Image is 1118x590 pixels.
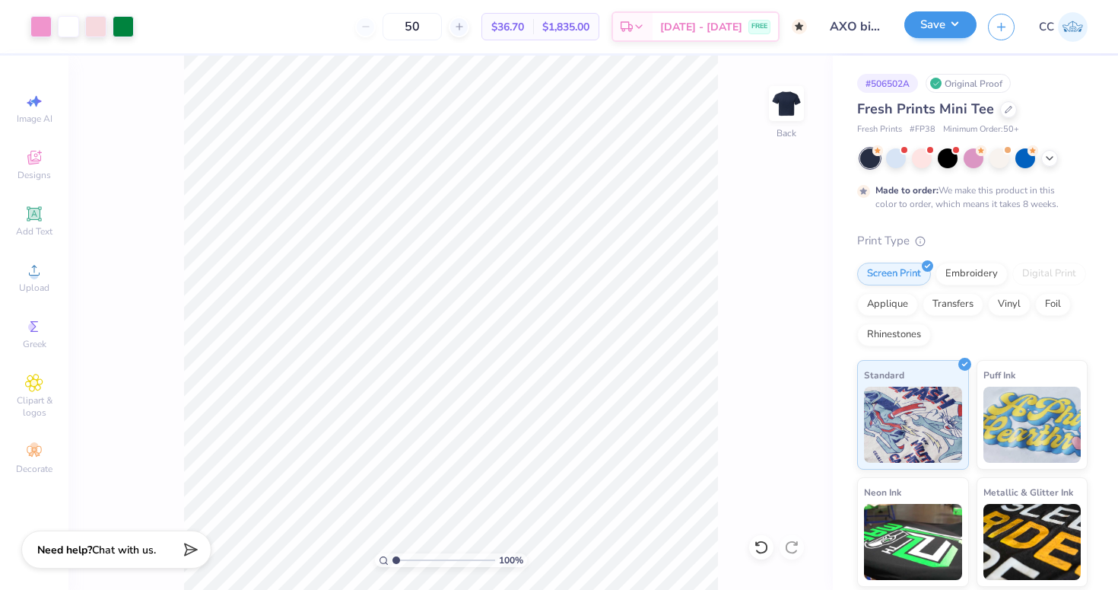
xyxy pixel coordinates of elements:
strong: Made to order: [875,184,939,196]
span: Fresh Prints [857,123,902,136]
img: Neon Ink [864,504,962,580]
span: Image AI [17,113,52,125]
img: Back [771,88,802,119]
span: Greek [23,338,46,350]
strong: Need help? [37,543,92,557]
div: # 506502A [857,74,918,93]
div: Screen Print [857,263,931,285]
span: Decorate [16,463,52,475]
span: 100 % [499,553,523,567]
img: Cori Cochran [1058,12,1088,42]
span: Puff Ink [983,367,1015,383]
span: Chat with us. [92,543,156,557]
div: Digital Print [1012,263,1086,285]
div: Back [777,126,796,140]
span: Clipart & logos [8,394,61,419]
span: Fresh Prints Mini Tee [857,100,994,118]
span: CC [1039,18,1054,36]
button: Save [904,11,977,38]
div: Transfers [923,293,983,316]
input: – – [383,13,442,40]
div: Vinyl [988,293,1031,316]
span: Upload [19,282,49,294]
span: $36.70 [491,19,524,35]
div: Embroidery [935,263,1008,285]
input: Untitled Design [818,11,893,42]
span: Add Text [16,225,52,238]
span: Metallic & Glitter Ink [983,484,1073,500]
span: Designs [17,169,51,181]
span: [DATE] - [DATE] [660,19,742,35]
span: Neon Ink [864,484,901,500]
img: Standard [864,387,962,463]
span: Minimum Order: 50 + [943,123,1019,136]
span: # FP38 [910,123,935,136]
img: Puff Ink [983,387,1081,463]
div: We make this product in this color to order, which means it takes 8 weeks. [875,183,1062,211]
div: Rhinestones [857,324,931,346]
span: FREE [751,21,767,32]
div: Applique [857,293,918,316]
img: Metallic & Glitter Ink [983,504,1081,580]
a: CC [1039,12,1088,42]
div: Foil [1035,293,1071,316]
span: $1,835.00 [542,19,589,35]
div: Original Proof [926,74,1011,93]
span: Standard [864,367,904,383]
div: Print Type [857,232,1088,250]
